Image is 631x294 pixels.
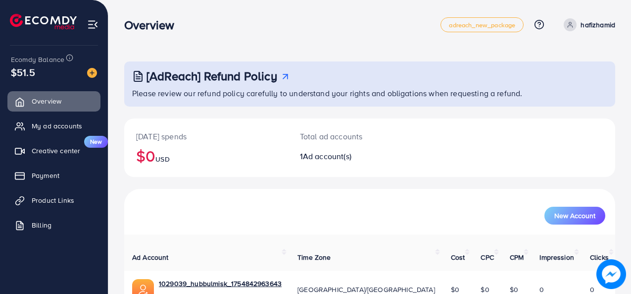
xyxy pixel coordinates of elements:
span: Payment [32,171,59,180]
span: Time Zone [297,252,331,262]
span: adreach_new_package [449,22,515,28]
span: New Account [554,212,595,219]
button: New Account [544,207,605,225]
span: Ecomdy Balance [11,55,64,64]
a: Billing [7,215,100,235]
a: hafizhamid [560,18,615,31]
img: image [596,259,626,289]
span: Ad account(s) [303,151,351,162]
a: Creative centerNew [7,141,100,161]
p: hafizhamid [581,19,615,31]
a: Payment [7,166,100,185]
span: Overview [32,96,61,106]
a: adreach_new_package [440,17,524,32]
p: Please review our refund policy carefully to understand your rights and obligations when requesti... [132,87,609,99]
span: CPC [481,252,493,262]
span: Impression [539,252,574,262]
h2: $0 [136,146,276,165]
a: Product Links [7,190,100,210]
img: image [87,68,97,78]
a: 1029039_hubbulmisk_1754842963643 [159,279,282,289]
span: Cost [451,252,465,262]
span: $51.5 [11,65,35,79]
span: CPM [510,252,524,262]
span: My ad accounts [32,121,82,131]
span: Billing [32,220,51,230]
h3: [AdReach] Refund Policy [146,69,277,83]
p: [DATE] spends [136,130,276,142]
h2: 1 [300,152,399,161]
span: USD [155,154,169,164]
span: Creative center [32,146,80,156]
p: Total ad accounts [300,130,399,142]
h3: Overview [124,18,182,32]
img: logo [10,14,77,29]
img: menu [87,19,98,30]
span: Ad Account [132,252,169,262]
span: Product Links [32,195,74,205]
a: Overview [7,91,100,111]
a: My ad accounts [7,116,100,136]
span: New [84,136,108,148]
span: Clicks [590,252,609,262]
